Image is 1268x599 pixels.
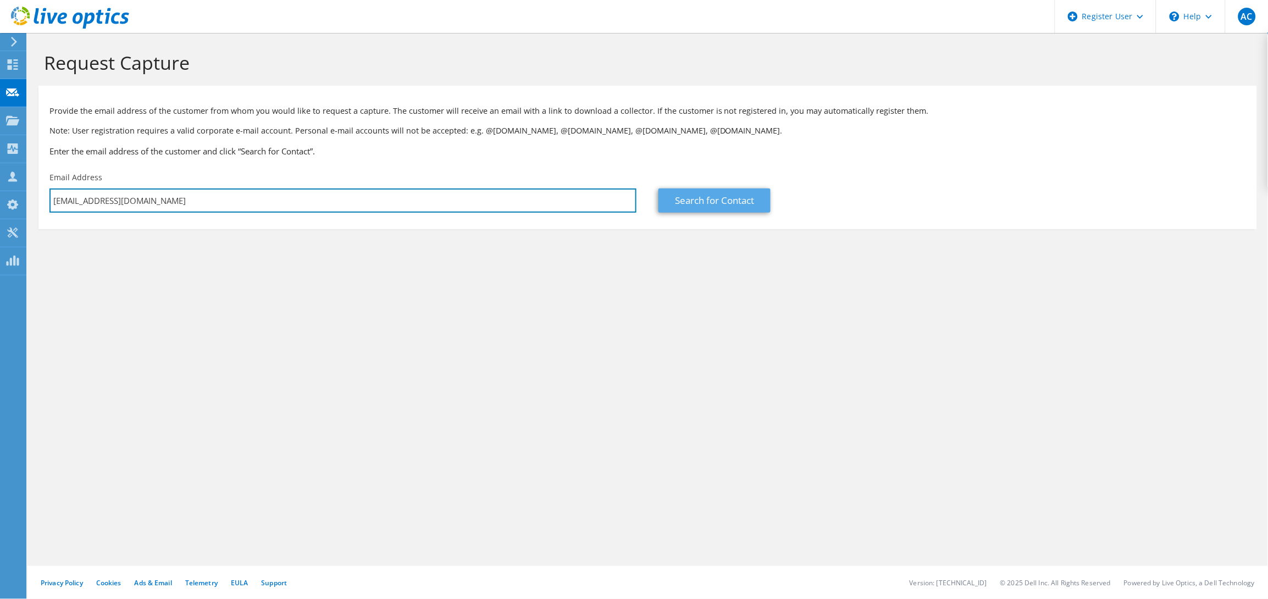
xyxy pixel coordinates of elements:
[185,578,218,587] a: Telemetry
[231,578,248,587] a: EULA
[1170,12,1180,21] svg: \n
[44,51,1246,74] h1: Request Capture
[41,578,83,587] a: Privacy Policy
[49,145,1246,157] h3: Enter the email address of the customer and click “Search for Contact”.
[96,578,121,587] a: Cookies
[49,105,1246,117] p: Provide the email address of the customer from whom you would like to request a capture. The cust...
[910,578,987,587] li: Version: [TECHNICAL_ID]
[49,172,102,183] label: Email Address
[261,578,287,587] a: Support
[135,578,172,587] a: Ads & Email
[1124,578,1255,587] li: Powered by Live Optics, a Dell Technology
[1000,578,1111,587] li: © 2025 Dell Inc. All Rights Reserved
[49,125,1246,137] p: Note: User registration requires a valid corporate e-mail account. Personal e-mail accounts will ...
[1238,8,1256,25] span: AC
[658,188,771,213] a: Search for Contact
